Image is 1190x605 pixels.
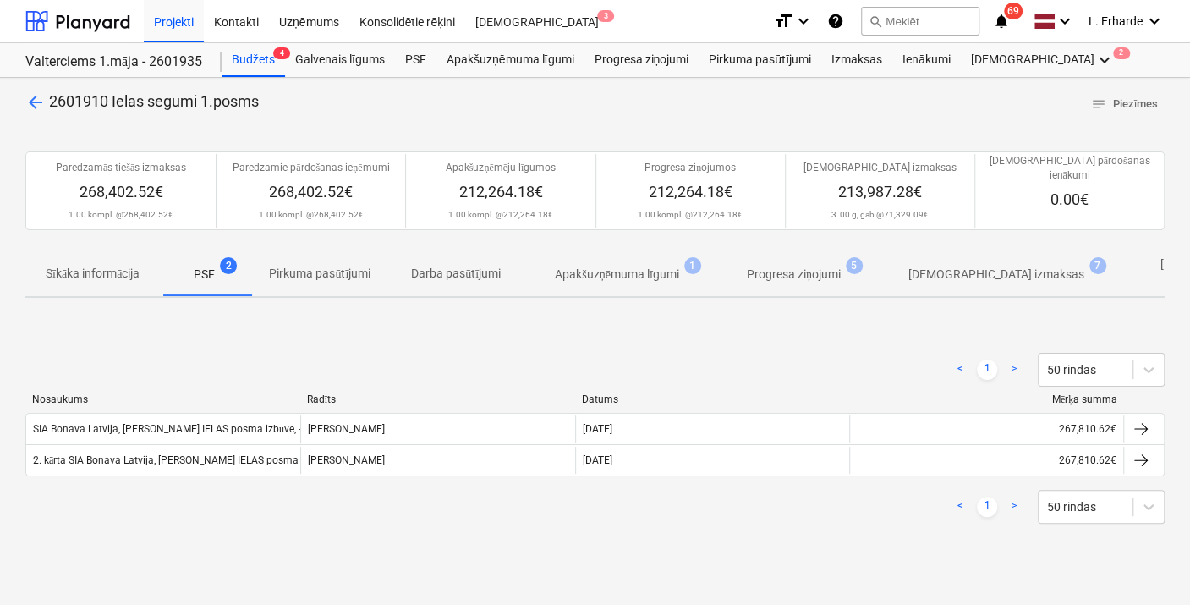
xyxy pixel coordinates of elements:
[458,183,542,201] span: 212,264.18€
[597,10,614,22] span: 3
[395,43,436,77] a: PSF
[1055,11,1075,31] i: keyboard_arrow_down
[961,43,1125,77] div: [DEMOGRAPHIC_DATA]
[684,257,701,274] span: 1
[747,266,841,283] p: Progresa ziņojumi
[773,11,793,31] i: format_size
[1004,497,1024,517] a: Next page
[1113,47,1130,59] span: 2
[285,43,395,77] a: Galvenais līgums
[1094,50,1115,70] i: keyboard_arrow_down
[849,447,1123,474] div: 267,810.62€
[699,43,821,77] a: Pirkuma pasūtījumi
[950,360,970,380] a: Previous page
[908,266,1084,283] p: [DEMOGRAPHIC_DATA] izmaksas
[977,360,997,380] a: Page 1 is your current page
[46,265,140,283] p: Sīkāka informācija
[892,43,961,77] a: Ienākumi
[1004,360,1024,380] a: Next page
[194,266,215,283] p: PSF
[583,423,612,435] div: [DATE]
[584,43,699,77] a: Progresa ziņojumi
[32,393,293,405] div: Nosaukums
[977,497,997,517] a: Page 1 is your current page
[793,11,814,31] i: keyboard_arrow_down
[869,14,882,28] span: search
[222,43,285,77] div: Budžets
[856,393,1117,406] div: Mērķa summa
[1090,95,1158,114] span: Piezīmes
[1090,96,1105,112] span: notes
[1004,3,1023,19] span: 69
[233,161,389,175] p: Paredzamie pārdošanas ieņēmumi
[582,393,843,405] div: Datums
[846,257,863,274] span: 5
[831,209,928,220] p: 3.00 g, gab @ 71,329.09€
[993,11,1010,31] i: notifications
[583,454,612,466] div: [DATE]
[269,265,370,283] p: Pirkuma pasūtījumi
[555,266,679,283] p: Apakšuzņēmuma līgumi
[982,154,1157,183] p: [DEMOGRAPHIC_DATA] pārdošanas ienākumi
[269,183,353,201] span: 268,402.52€
[273,47,290,59] span: 4
[649,183,732,201] span: 212,264.18€
[25,53,201,71] div: Valterciems 1.māja - 2601935
[33,423,334,436] div: SIA Bonava Latvija, [PERSON_NAME] IELAS posma izbūve, - 1.kārta
[446,161,557,175] p: Apakšuzņēmēju līgumos
[411,265,501,283] p: Darba pasūtījumi
[644,161,736,175] p: Progresa ziņojumos
[827,11,844,31] i: Zināšanu pamats
[1089,14,1143,28] span: L. Erharde
[638,209,743,220] p: 1.00 kompl. @ 212,264.18€
[220,257,237,274] span: 2
[300,447,574,474] div: [PERSON_NAME]
[222,43,285,77] a: Budžets4
[33,454,370,467] div: 2. kārta SIA Bonava Latvija, [PERSON_NAME] IELAS posma izbūve, - 1.kārta
[838,183,922,201] span: 213,987.28€
[1089,257,1106,274] span: 7
[821,43,892,77] a: Izmaksas
[861,7,979,36] button: Meklēt
[1050,190,1089,208] span: 0.00€
[803,161,956,175] p: [DEMOGRAPHIC_DATA] izmaksas
[1144,11,1165,31] i: keyboard_arrow_down
[950,497,970,517] a: Previous page
[849,415,1123,443] div: 267,810.62€
[307,393,568,406] div: Radīts
[80,183,163,201] span: 268,402.52€
[25,92,46,113] span: arrow_back
[1105,524,1190,605] iframe: Chat Widget
[259,209,364,220] p: 1.00 kompl. @ 268,402.52€
[69,209,173,220] p: 1.00 kompl. @ 268,402.52€
[49,92,259,110] span: 2601910 Ielas segumi 1.posms
[1083,91,1165,118] button: Piezīmes
[448,209,553,220] p: 1.00 kompl. @ 212,264.18€
[56,161,186,175] p: Paredzamās tiešās izmaksas
[300,415,574,443] div: [PERSON_NAME]
[436,43,584,77] a: Apakšuzņēmuma līgumi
